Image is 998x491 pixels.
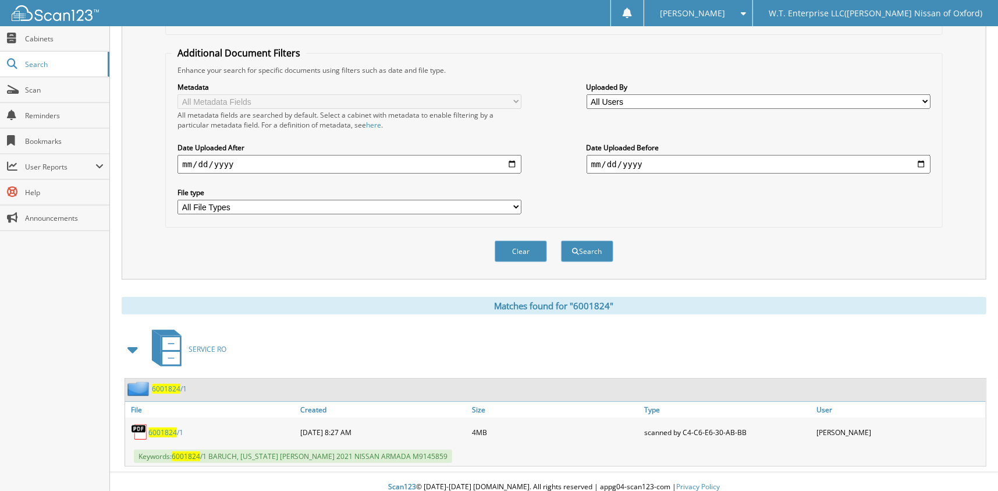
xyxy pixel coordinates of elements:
label: Metadata [177,82,521,92]
span: User Reports [25,162,95,172]
div: All metadata fields are searched by default. Select a cabinet with metadata to enable filtering b... [177,110,521,130]
img: folder2.png [127,382,152,396]
span: W.T. Enterprise LLC([PERSON_NAME] Nissan of Oxford) [769,10,982,17]
a: SERVICE RO [145,326,226,372]
a: Type [641,402,814,418]
a: Size [470,402,642,418]
a: File [125,402,297,418]
label: Uploaded By [587,82,930,92]
button: Clear [495,241,547,262]
span: 6001824 [172,451,200,461]
div: 4MB [470,421,642,444]
a: User [814,402,986,418]
div: scanned by C4-C6-E6-30-AB-BB [641,421,814,444]
img: scan123-logo-white.svg [12,5,99,21]
span: SERVICE RO [189,344,226,354]
a: 6001824/1 [148,428,183,437]
label: Date Uploaded After [177,143,521,153]
legend: Additional Document Filters [172,47,306,59]
div: [DATE] 8:27 AM [297,421,470,444]
div: [PERSON_NAME] [814,421,986,444]
a: 6001824/1 [152,384,187,394]
div: Matches found for "6001824" [122,297,986,315]
span: Keywords: /1 BARUCH, [US_STATE] [PERSON_NAME] 2021 NISSAN ARMADA M9145859 [134,450,452,463]
img: PDF.png [131,423,148,441]
span: Reminders [25,111,104,121]
span: Help [25,188,104,197]
button: Search [561,241,613,262]
div: Enhance your search for specific documents using filters such as date and file type. [172,65,936,75]
input: end [587,155,930,174]
span: Scan [25,85,104,95]
span: Cabinets [25,34,104,44]
label: File type [177,188,521,197]
a: here [366,120,381,130]
span: 6001824 [152,384,180,394]
a: Created [297,402,470,418]
span: Announcements [25,213,104,223]
span: 6001824 [148,428,177,437]
span: [PERSON_NAME] [660,10,726,17]
iframe: Chat Widget [940,435,998,491]
label: Date Uploaded Before [587,143,930,153]
span: Search [25,59,102,69]
span: Bookmarks [25,136,104,146]
input: start [177,155,521,174]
